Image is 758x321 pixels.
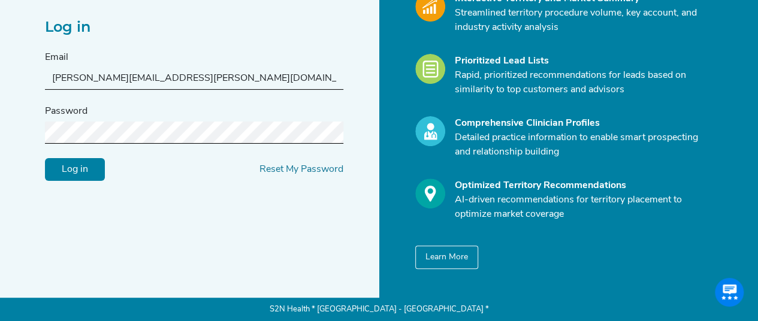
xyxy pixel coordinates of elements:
label: Password [45,104,87,119]
h2: Log in [45,19,343,36]
input: Log in [45,158,105,180]
p: AI-driven recommendations for territory placement to optimize market coverage [455,193,706,222]
img: Optimize_Icon.261f85db.svg [415,178,445,208]
p: Rapid, prioritized recommendations for leads based on similarity to top customers and advisors [455,68,706,97]
img: Leads_Icon.28e8c528.svg [415,54,445,84]
p: Streamlined territory procedure volume, key account, and industry activity analysis [455,6,706,35]
button: Learn More [415,246,478,269]
div: Prioritized Lead Lists [455,54,706,68]
label: Email [45,50,68,65]
p: Detailed practice information to enable smart prospecting and relationship building [455,131,706,159]
div: Comprehensive Clinician Profiles [455,116,706,131]
img: Profile_Icon.739e2aba.svg [415,116,445,146]
a: Reset My Password [259,164,343,174]
div: Optimized Territory Recommendations [455,178,706,193]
